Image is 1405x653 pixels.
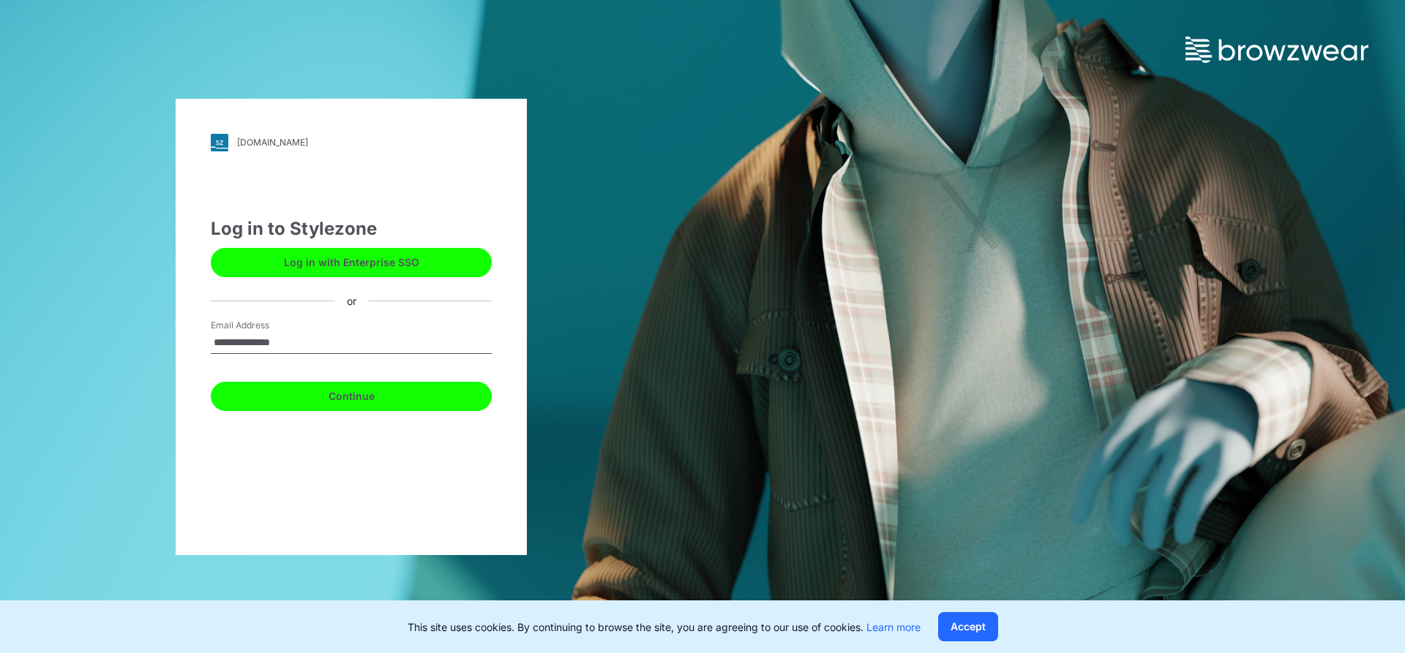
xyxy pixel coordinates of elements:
img: browzwear-logo.73288ffb.svg [1185,37,1368,63]
button: Log in with Enterprise SSO [211,248,492,277]
div: [DOMAIN_NAME] [237,137,308,148]
img: svg+xml;base64,PHN2ZyB3aWR0aD0iMjgiIGhlaWdodD0iMjgiIHZpZXdCb3g9IjAgMCAyOCAyOCIgZmlsbD0ibm9uZSIgeG... [211,134,228,151]
button: Continue [211,382,492,411]
label: Email Address [211,319,313,332]
div: Log in to Stylezone [211,216,492,242]
a: [DOMAIN_NAME] [211,134,492,151]
p: This site uses cookies. By continuing to browse the site, you are agreeing to our use of cookies. [408,619,921,635]
button: Accept [938,612,998,641]
div: or [335,293,368,309]
a: Learn more [866,621,921,633]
